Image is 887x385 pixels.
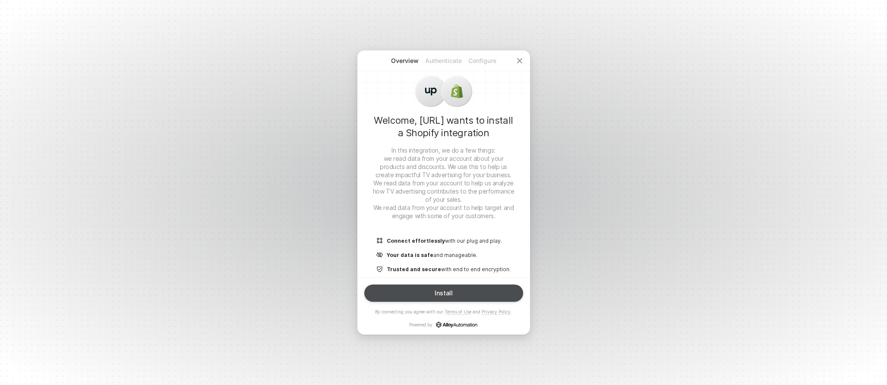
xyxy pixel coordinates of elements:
[387,238,445,244] b: Connect effortlessly
[371,154,516,179] li: we read data from your account about your products and discounts. We use this to help us create i...
[385,56,424,65] p: Overview
[424,85,438,98] img: icon
[371,114,516,139] h1: Welcome, [URL] wants to install a Shopify integration
[375,309,512,315] p: By connecting you agree with our and .
[376,237,383,244] img: icon
[409,322,477,328] p: Powered by
[516,57,523,64] span: icon-close
[387,266,511,273] p: with end to end encryption.
[376,251,383,259] img: icon
[482,309,511,315] a: Privacy Policy
[450,85,464,98] img: icon
[371,203,516,220] li: We read data from your account to help target and engage with some of your customers.
[435,290,453,297] div: Install
[387,266,441,272] b: Trusted and secure
[376,266,383,273] img: icon
[387,251,477,259] p: and manageable.
[371,146,516,154] p: In this integration, we do a few things:
[445,309,471,315] a: Terms of Use
[387,237,502,244] p: with our plug and play.
[387,252,433,258] b: Your data is safe
[371,179,516,203] li: We read data from your account to help us analyze how TV advertising contributes to the performan...
[364,285,523,302] button: Install
[463,56,502,65] p: Configure
[424,56,463,65] p: Authenticate
[436,322,477,328] a: icon-success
